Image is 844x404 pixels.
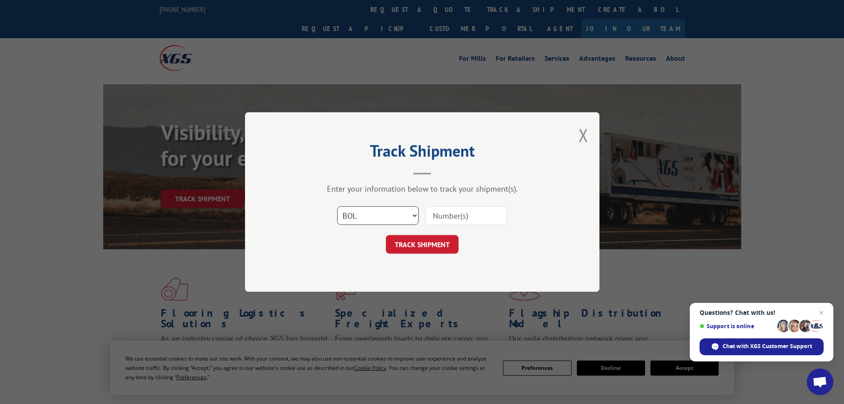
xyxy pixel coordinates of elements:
[723,342,812,350] span: Chat with XGS Customer Support
[425,206,507,225] input: Number(s)
[700,323,774,329] span: Support is online
[289,145,555,161] h2: Track Shipment
[807,369,833,395] div: Open chat
[700,338,824,355] div: Chat with XGS Customer Support
[700,309,824,316] span: Questions? Chat with us!
[579,123,588,147] button: Close modal
[386,235,459,254] button: TRACK SHIPMENT
[289,184,555,194] div: Enter your information below to track your shipment(s).
[816,307,827,318] span: Close chat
